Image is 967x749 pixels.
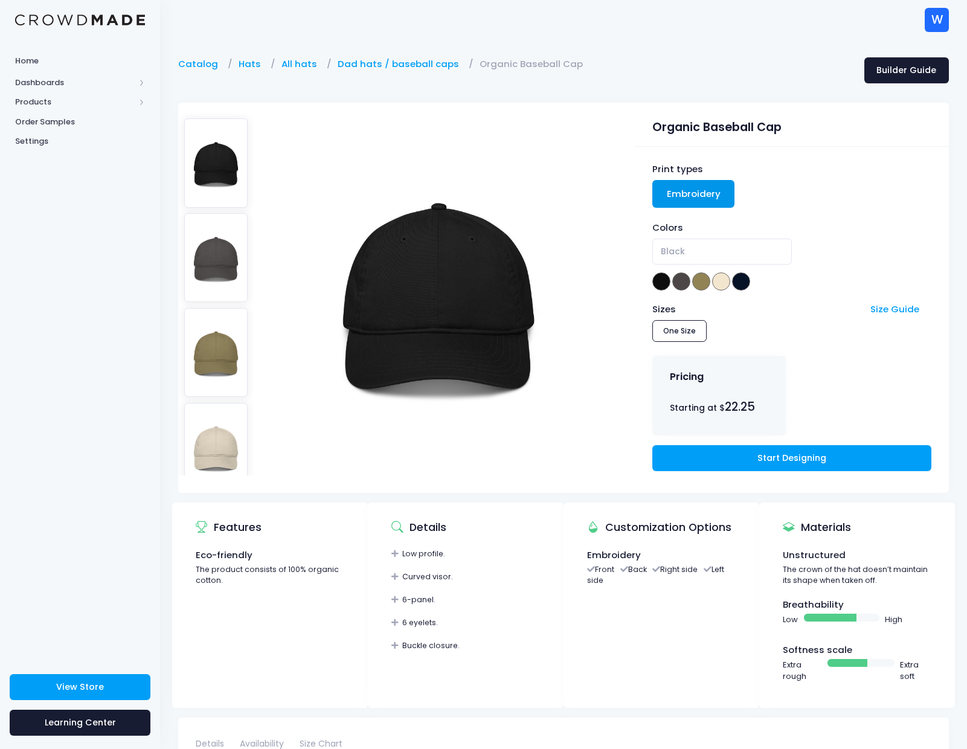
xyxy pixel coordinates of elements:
[587,564,724,586] li: Left side
[652,162,931,176] div: Print types
[652,564,698,574] li: Right side
[391,571,540,583] div: Curved visor.
[620,564,647,574] li: Back
[196,564,344,587] div: The product consists of 100% organic cotton.
[10,674,150,700] a: View Store
[783,564,931,587] div: The crown of the hat doesn’t maintain its shape when taken off.
[391,617,540,629] div: 6 eyelets.
[652,221,931,234] div: Colors
[15,135,145,147] span: Settings
[783,643,931,657] div: Softness scale
[45,716,116,728] span: Learning Center
[783,598,931,611] div: Breathability
[391,548,540,560] div: Low profile.
[652,239,792,265] span: Black
[15,77,135,89] span: Dashboards
[670,371,704,383] h4: Pricing
[480,57,589,71] a: Organic Baseball Cap
[783,614,798,626] span: Low
[652,113,931,137] div: Organic Baseball Cap
[338,57,465,71] a: Dad hats / baseball caps
[15,96,135,108] span: Products
[587,510,731,545] div: Customization Options
[885,614,902,626] span: High
[587,564,614,574] li: Front
[925,8,949,32] div: W
[587,548,736,562] div: Embroidery
[391,510,446,545] div: Details
[670,398,768,416] div: Starting at $
[870,303,919,315] a: Size Guide
[783,659,822,683] span: Extra rough
[10,710,150,736] a: Learning Center
[652,180,735,208] a: Embroidery
[804,614,879,622] span: Basic example
[725,399,755,415] span: 22.25
[900,659,931,683] span: Extra soft
[391,594,540,606] div: 6-panel.
[15,55,145,67] span: Home
[15,116,145,128] span: Order Samples
[783,548,931,562] div: Unstructured
[178,57,224,71] a: Catalog
[281,57,323,71] a: All hats
[661,245,685,258] span: Black
[646,303,864,316] div: Sizes
[196,548,344,562] div: Eco-friendly
[391,640,540,652] div: Buckle closure.
[56,681,104,693] span: View Store
[15,14,145,26] img: Logo
[652,445,931,471] a: Start Designing
[864,57,949,83] a: Builder Guide
[239,57,267,71] a: Hats
[827,659,895,667] span: Basic example
[196,510,262,545] div: Features
[783,510,851,545] div: Materials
